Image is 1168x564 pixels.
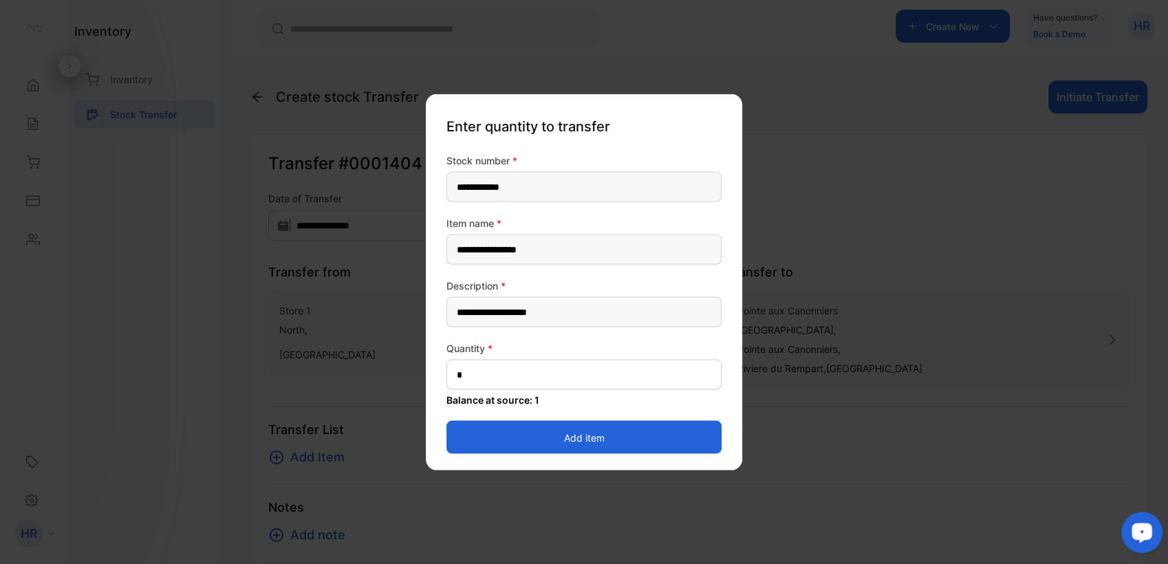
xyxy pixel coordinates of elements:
p: Balance at source: 1 [446,393,722,407]
label: Stock number [446,153,722,168]
label: Item name [446,216,722,230]
label: Description [446,279,722,293]
button: Add item [446,421,722,454]
iframe: LiveChat chat widget [1110,506,1168,564]
label: Quantity [446,341,722,356]
p: Enter quantity to transfer [446,111,722,142]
